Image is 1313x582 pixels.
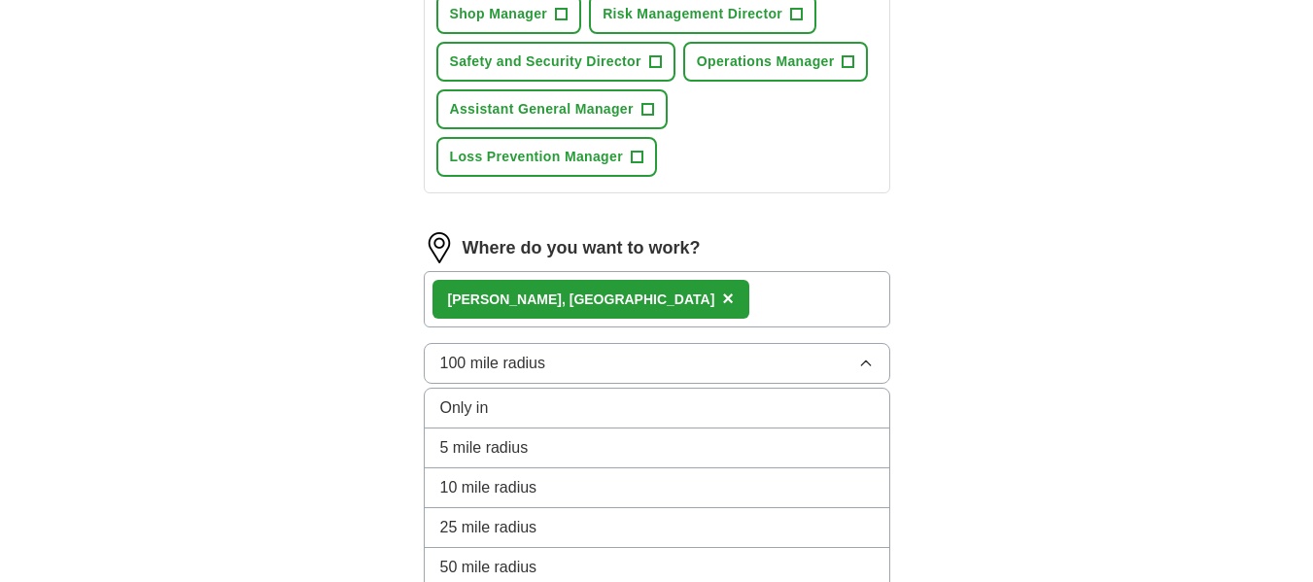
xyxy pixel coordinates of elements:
[436,42,675,82] button: Safety and Security Director
[697,51,835,72] span: Operations Manager
[450,99,634,120] span: Assistant General Manager
[436,89,668,129] button: Assistant General Manager
[722,288,734,309] span: ×
[440,352,546,375] span: 100 mile radius
[448,290,715,310] div: [PERSON_NAME], [GEOGRAPHIC_DATA]
[450,4,548,24] span: Shop Manager
[440,396,489,420] span: Only in
[603,4,782,24] span: Risk Management Director
[424,232,455,263] img: location.png
[440,516,537,539] span: 25 mile radius
[440,476,537,499] span: 10 mile radius
[450,147,623,167] span: Loss Prevention Manager
[436,137,657,177] button: Loss Prevention Manager
[450,51,641,72] span: Safety and Security Director
[722,285,734,314] button: ×
[424,343,890,384] button: 100 mile radius
[683,42,869,82] button: Operations Manager
[440,556,537,579] span: 50 mile radius
[440,436,529,460] span: 5 mile radius
[463,235,701,261] label: Where do you want to work?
